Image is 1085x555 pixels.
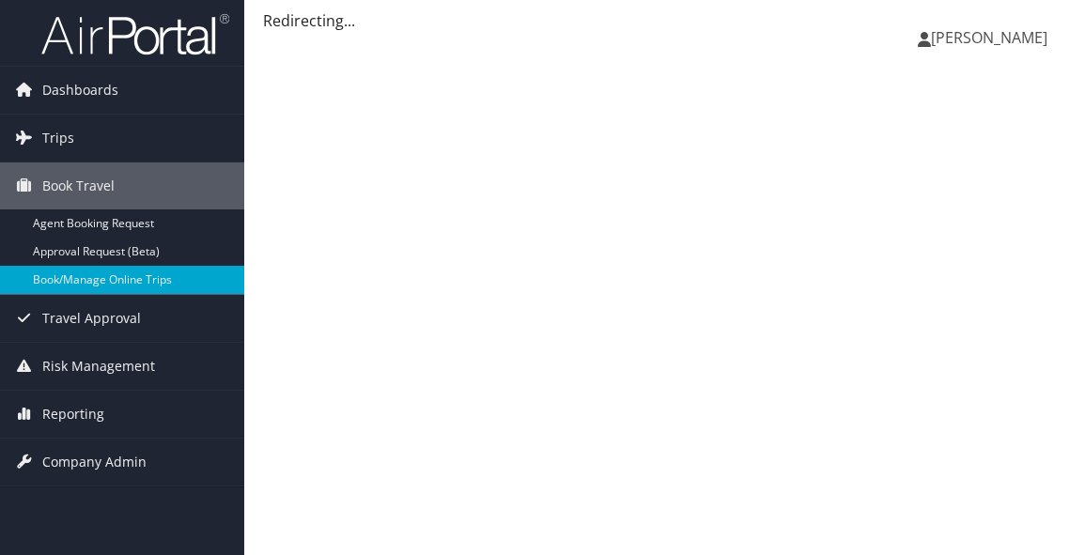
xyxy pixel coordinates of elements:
[42,439,147,486] span: Company Admin
[263,9,1066,32] div: Redirecting...
[931,27,1047,48] span: [PERSON_NAME]
[918,9,1066,66] a: [PERSON_NAME]
[42,162,115,209] span: Book Travel
[42,115,74,162] span: Trips
[42,343,155,390] span: Risk Management
[41,12,229,56] img: airportal-logo.png
[42,67,118,114] span: Dashboards
[42,295,141,342] span: Travel Approval
[42,391,104,438] span: Reporting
